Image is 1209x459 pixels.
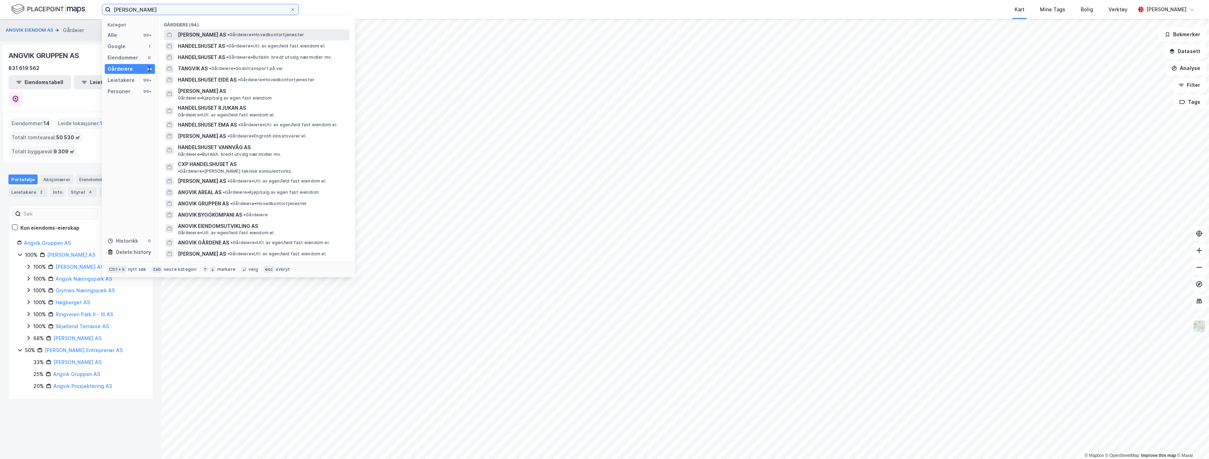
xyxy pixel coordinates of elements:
[33,275,46,283] div: 100%
[178,132,226,140] span: [PERSON_NAME] AS
[53,383,112,389] a: Angvik Prosjektering AS
[63,26,84,34] div: Gårdeier
[248,267,258,272] div: velg
[56,287,115,293] a: Grytnes Næringspark AS
[244,212,268,218] span: Gårdeiere
[217,267,235,272] div: markere
[33,322,46,331] div: 100%
[8,187,47,197] div: Leietakere
[178,177,226,185] span: [PERSON_NAME] AS
[178,87,347,95] span: [PERSON_NAME] AS
[108,237,138,245] div: Historikk
[25,346,35,355] div: 50%
[1146,5,1187,14] div: [PERSON_NAME]
[227,133,306,139] span: Gårdeiere • Engrosh innsatsvarer el.
[227,251,229,256] span: •
[8,64,39,72] div: 831 619 562
[1174,425,1209,459] div: Kontrollprogram for chat
[9,118,52,129] div: Eiendommer :
[230,201,307,206] span: Gårdeiere • Hovedkontortjenester
[8,75,71,89] button: Eiendomstabell
[24,240,71,246] a: Angvik Gruppen AS
[25,251,38,259] div: 100%
[108,266,127,273] div: Ctrl + k
[178,121,237,129] span: HANDELSHUSET EMA AS
[74,75,136,89] button: Leietakertabell
[116,248,151,256] div: Delete history
[178,188,221,197] span: ANGVIK AREAL AS
[87,189,94,196] div: 4
[178,95,272,101] span: Gårdeiere • Kjøp/salg av egen fast eiendom
[53,147,75,156] span: 9 309 ㎡
[45,347,123,353] a: [PERSON_NAME] Entreprenør AS
[147,55,152,60] div: 0
[178,211,242,219] span: ANGVIK BYGGKOMPANI AS
[276,267,290,272] div: avbryt
[99,187,148,197] div: Transaksjoner
[227,32,229,37] span: •
[178,76,237,84] span: HANDELSHUSET EIDE AS
[152,266,162,273] div: tab
[108,31,117,39] div: Alle
[164,267,197,272] div: neste kategori
[178,53,225,62] span: HANDELSHUSET AS
[33,298,46,307] div: 100%
[264,266,274,273] div: esc
[178,112,275,118] span: Gårdeiere • Utl. av egen/leid fast eiendom el.
[231,240,330,246] span: Gårdeiere • Utl. av egen/leid fast eiendom el.
[158,17,355,29] div: Gårdeiere (94)
[147,66,152,72] div: 94
[244,212,246,217] span: •
[21,209,98,219] input: Søk
[231,240,233,245] span: •
[227,178,327,184] span: Gårdeiere • Utl. av egen/leid fast eiendom el.
[100,119,102,128] span: 1
[178,168,180,174] span: •
[178,238,229,247] span: ANGVIK GÅRDENE AS
[108,87,130,96] div: Personer
[56,264,104,270] a: [PERSON_NAME] AS
[55,118,105,129] div: Leide lokasjoner :
[227,251,327,257] span: Gårdeiere • Utl. av egen/leid fast eiendom el.
[178,64,208,73] span: TANGVIK AS
[40,174,73,184] div: Aksjonærer
[1174,95,1206,109] button: Tags
[56,323,109,329] a: Skjøllend Terrasse AS
[6,27,55,34] button: ANGVIK EIENDOM AS
[108,76,135,84] div: Leietakere
[178,250,226,258] span: [PERSON_NAME] AS
[108,22,155,27] div: Kategori
[178,168,292,174] span: Gårdeiere • [PERSON_NAME] teknisk konsulentvirks.
[33,263,46,271] div: 100%
[238,122,240,127] span: •
[147,238,152,244] div: 0
[238,122,337,128] span: Gårdeiere • Utl. av egen/leid fast eiendom el.
[56,276,112,282] a: Angvik Næringspark AS
[8,50,80,61] div: ANGVIK GRUPPEN AS
[38,189,45,196] div: 2
[209,66,211,71] span: •
[1163,44,1206,58] button: Datasett
[1085,453,1104,458] a: Mapbox
[178,230,275,236] span: Gårdeiere • Utl. av egen/leid fast eiendom el.
[178,104,347,112] span: HANDELSHUSET RJUKAN AS
[1108,5,1127,14] div: Verktøy
[142,32,152,38] div: 99+
[1081,5,1093,14] div: Bolig
[108,53,138,62] div: Eiendommer
[1165,61,1206,75] button: Analyse
[142,89,152,94] div: 99+
[178,143,347,152] span: HANDELSHUSET VANNVÅG AS
[178,31,226,39] span: [PERSON_NAME] AS
[223,190,319,195] span: Gårdeiere • Kjøp/salg av egen fast eiendom
[178,222,347,230] span: ANGVIK EIENDOMSUTVIKLING AS
[178,199,229,208] span: ANGVIK GRUPPEN AS
[53,359,102,365] a: [PERSON_NAME] AS
[1040,5,1065,14] div: Mine Tags
[226,55,332,60] span: Gårdeiere • Butikkh. bredt utvalg nær.midler mv.
[33,286,46,295] div: 100%
[238,77,315,83] span: Gårdeiere • Hovedkontortjenester
[76,174,120,184] div: Eiendommer
[1174,425,1209,459] iframe: Chat Widget
[1192,320,1206,333] img: Z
